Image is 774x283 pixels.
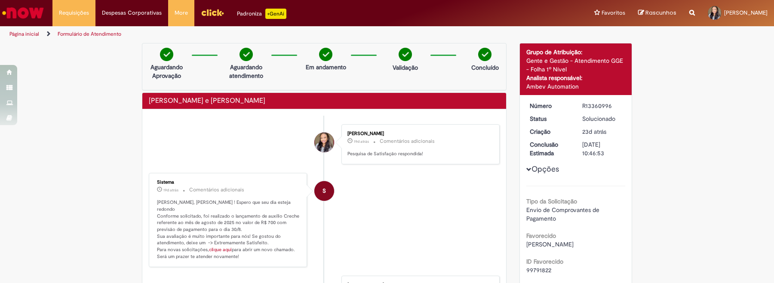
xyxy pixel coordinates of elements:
[523,127,576,136] dt: Criação
[209,246,232,253] a: clique aqui
[201,6,224,19] img: click_logo_yellow_360x200.png
[526,48,626,56] div: Grupo de Atribuição:
[582,128,606,135] span: 23d atrás
[526,206,601,222] span: Envio de Comprovantes de Pagamento
[175,9,188,17] span: More
[380,138,435,145] small: Comentários adicionais
[582,128,606,135] time: 06/08/2025 16:44:56
[322,181,326,201] span: S
[146,63,187,80] p: Aguardando Aprovação
[237,9,286,19] div: Padroniza
[347,151,491,157] p: Pesquisa de Satisfação respondida!
[160,48,173,61] img: check-circle-green.png
[724,9,768,16] span: [PERSON_NAME]
[240,48,253,61] img: check-circle-green.png
[163,188,178,193] time: 11/08/2025 09:53:47
[582,140,622,157] div: [DATE] 10:46:53
[59,9,89,17] span: Requisições
[347,131,491,136] div: [PERSON_NAME]
[393,63,418,72] p: Validação
[526,232,556,240] b: Favorecido
[523,102,576,110] dt: Número
[526,74,626,82] div: Analista responsável:
[163,188,178,193] span: 19d atrás
[265,9,286,19] p: +GenAi
[602,9,625,17] span: Favoritos
[157,199,300,260] p: [PERSON_NAME], [PERSON_NAME] ! Espero que seu dia esteja redondo Conforme solicitado, foi realiza...
[638,9,676,17] a: Rascunhos
[523,114,576,123] dt: Status
[582,127,622,136] div: 06/08/2025 16:44:56
[526,56,626,74] div: Gente e Gestão - Atendimento GGE - Folha 1º Nível
[149,97,265,105] h2: Auxílio Creche e Babá Histórico de tíquete
[645,9,676,17] span: Rascunhos
[102,9,162,17] span: Despesas Corporativas
[9,31,39,37] a: Página inicial
[526,197,577,205] b: Tipo da Solicitação
[225,63,267,80] p: Aguardando atendimento
[526,240,574,248] span: [PERSON_NAME]
[526,266,551,274] span: 99791822
[306,63,346,71] p: Em andamento
[189,186,244,194] small: Comentários adicionais
[523,140,576,157] dt: Conclusão Estimada
[526,82,626,91] div: Ambev Automation
[399,48,412,61] img: check-circle-green.png
[526,258,563,265] b: ID Favorecido
[58,31,121,37] a: Formulário de Atendimento
[582,102,622,110] div: R13360996
[319,48,332,61] img: check-circle-green.png
[6,26,510,42] ul: Trilhas de página
[582,114,622,123] div: Solucionado
[314,181,334,201] div: System
[354,139,369,144] span: 19d atrás
[314,132,334,152] div: Ariane Cristina Ferreira Gouveia
[157,180,300,185] div: Sistema
[471,63,499,72] p: Concluído
[478,48,491,61] img: check-circle-green.png
[1,4,45,22] img: ServiceNow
